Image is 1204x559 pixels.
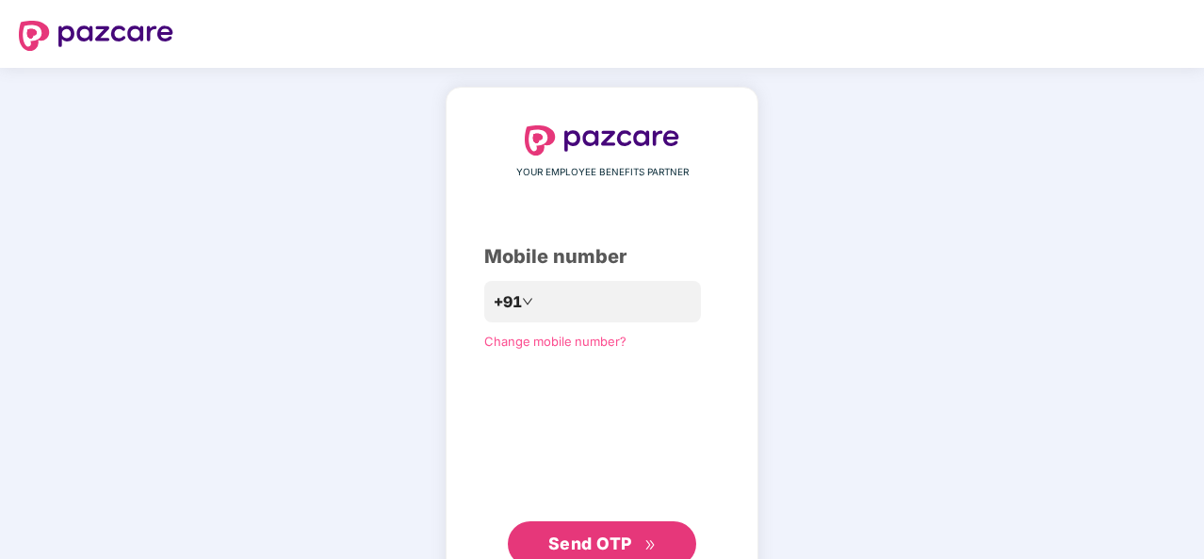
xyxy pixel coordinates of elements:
div: Mobile number [484,242,720,271]
img: logo [19,21,173,51]
span: double-right [644,539,657,551]
span: YOUR EMPLOYEE BENEFITS PARTNER [516,165,689,180]
span: +91 [494,290,522,314]
span: Send OTP [548,534,632,553]
img: logo [525,125,679,156]
a: Change mobile number? [484,334,626,349]
span: down [522,296,533,307]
